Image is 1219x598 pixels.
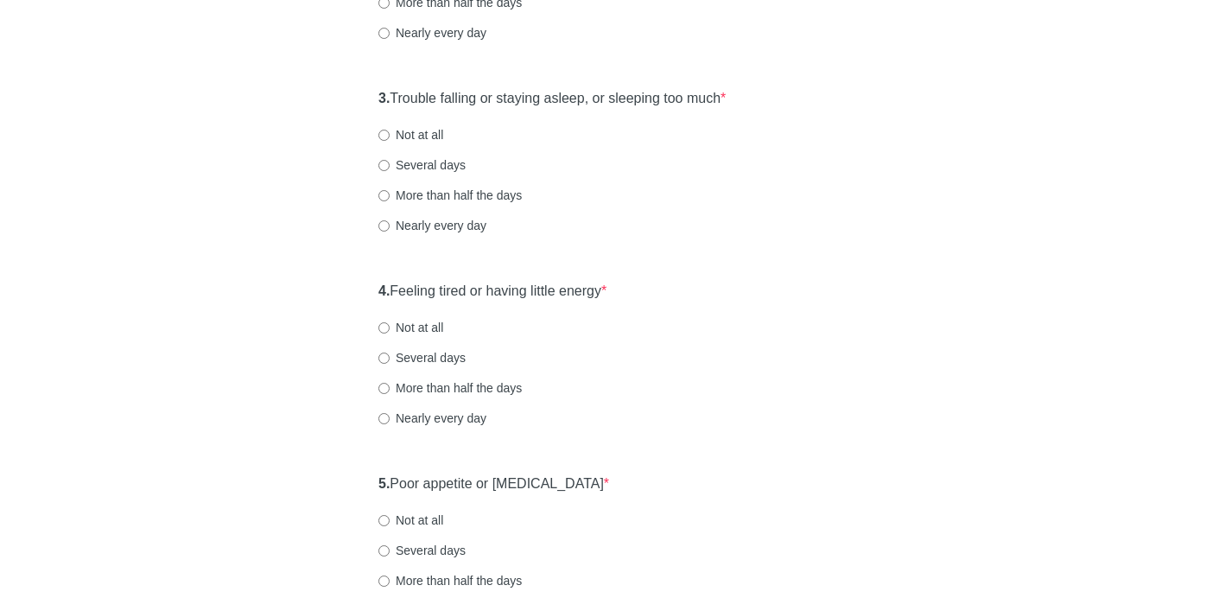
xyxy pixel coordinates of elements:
[378,349,466,366] label: Several days
[378,512,443,529] label: Not at all
[378,187,522,204] label: More than half the days
[378,160,390,171] input: Several days
[378,190,390,201] input: More than half the days
[378,542,466,559] label: Several days
[378,24,486,41] label: Nearly every day
[378,283,390,298] strong: 4.
[378,474,609,494] label: Poor appetite or [MEDICAL_DATA]
[378,410,486,427] label: Nearly every day
[378,126,443,143] label: Not at all
[378,545,390,557] input: Several days
[378,322,390,334] input: Not at all
[378,476,390,491] strong: 5.
[378,572,522,589] label: More than half the days
[378,515,390,526] input: Not at all
[378,28,390,39] input: Nearly every day
[378,576,390,587] input: More than half the days
[378,89,726,109] label: Trouble falling or staying asleep, or sleeping too much
[378,130,390,141] input: Not at all
[378,379,522,397] label: More than half the days
[378,217,486,234] label: Nearly every day
[378,282,606,302] label: Feeling tired or having little energy
[378,383,390,394] input: More than half the days
[378,156,466,174] label: Several days
[378,413,390,424] input: Nearly every day
[378,220,390,232] input: Nearly every day
[378,319,443,336] label: Not at all
[378,353,390,364] input: Several days
[378,91,390,105] strong: 3.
